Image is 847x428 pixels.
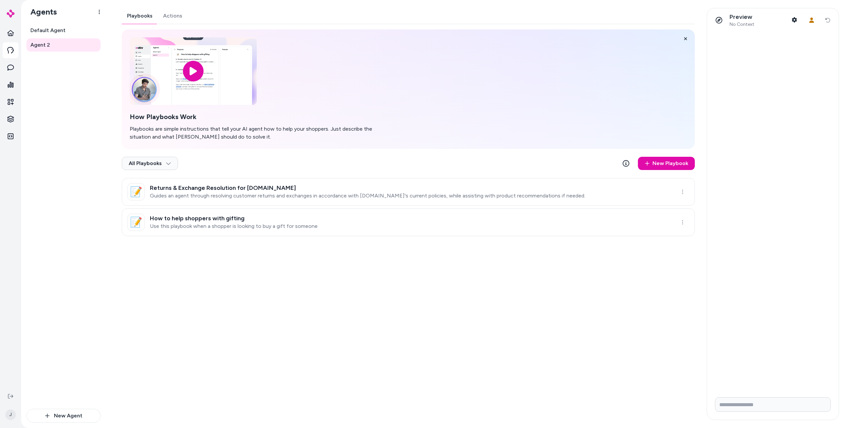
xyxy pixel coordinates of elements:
button: J [4,404,17,425]
img: alby Logo [7,10,15,18]
a: 📝How to help shoppers with giftingUse this playbook when a shopper is looking to buy a gift for s... [122,208,695,236]
button: All Playbooks [122,157,178,170]
span: No Context [730,21,754,27]
a: Agent 2 [26,38,101,52]
span: Default Agent [30,26,66,34]
p: Playbooks are simple instructions that tell your AI agent how to help your shoppers. Just describ... [130,125,384,141]
a: Default Agent [26,24,101,37]
h3: How to help shoppers with gifting [150,215,318,222]
p: Use this playbook when a shopper is looking to buy a gift for someone [150,223,318,230]
h2: How Playbooks Work [130,113,384,121]
span: J [5,409,16,420]
h3: Returns & Exchange Resolution for [DOMAIN_NAME] [150,185,585,191]
div: 📝 [127,214,145,231]
input: Write your prompt here [715,397,831,412]
h1: Agents [25,7,57,17]
p: Preview [730,13,754,21]
button: Actions [158,8,188,24]
button: Playbooks [122,8,158,24]
p: Guides an agent through resolving customer returns and exchanges in accordance with [DOMAIN_NAME]... [150,193,585,199]
button: New Agent [26,409,101,423]
a: 📝Returns & Exchange Resolution for [DOMAIN_NAME]Guides an agent through resolving customer return... [122,178,695,206]
span: Agent 2 [30,41,50,49]
a: New Playbook [638,157,695,170]
span: All Playbooks [129,160,171,167]
div: 📝 [127,183,145,200]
